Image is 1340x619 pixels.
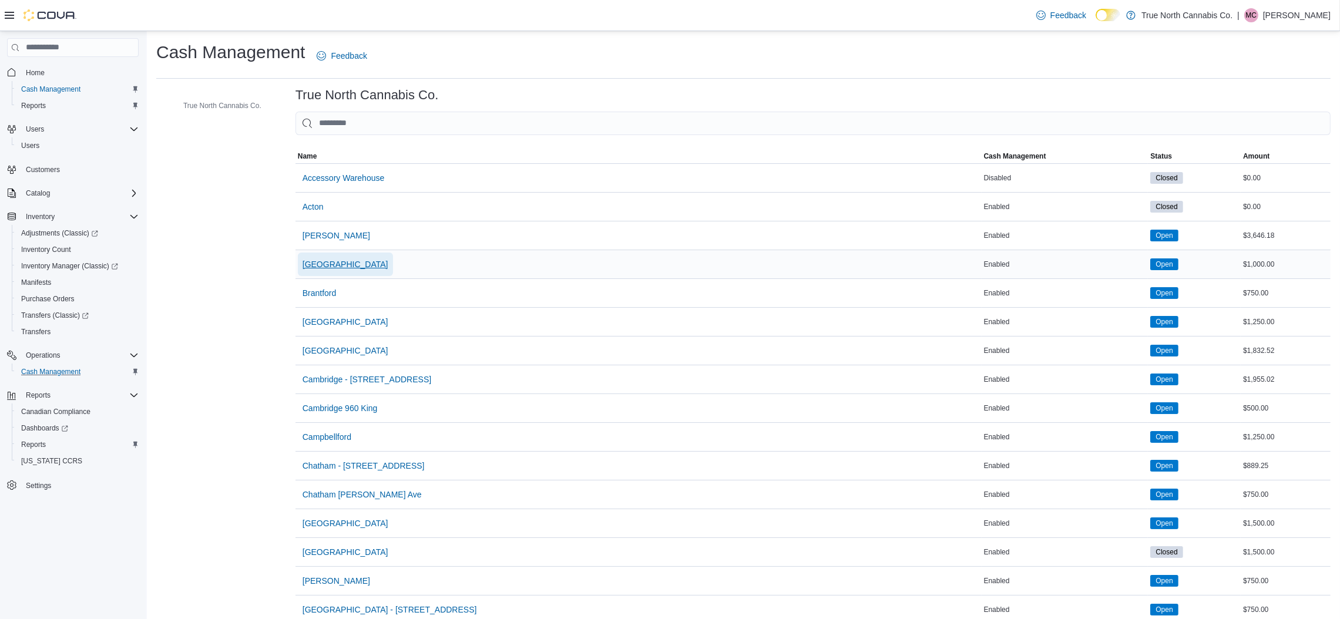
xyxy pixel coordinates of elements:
[21,210,139,224] span: Inventory
[21,66,49,80] a: Home
[21,163,65,177] a: Customers
[16,438,51,452] a: Reports
[21,423,68,433] span: Dashboards
[1156,374,1173,385] span: Open
[298,425,356,449] button: Campbellford
[1150,230,1178,241] span: Open
[26,189,50,198] span: Catalog
[1096,21,1096,22] span: Dark Mode
[21,327,51,337] span: Transfers
[1241,430,1331,444] div: $1,250.00
[23,9,76,21] img: Cova
[1150,374,1178,385] span: Open
[982,257,1148,271] div: Enabled
[2,64,143,81] button: Home
[298,195,328,218] button: Acton
[1150,402,1178,414] span: Open
[1150,345,1178,356] span: Open
[16,259,123,273] a: Inventory Manager (Classic)
[1263,8,1331,22] p: [PERSON_NAME]
[298,512,393,535] button: [GEOGRAPHIC_DATA]
[16,226,139,240] span: Adjustments (Classic)
[12,241,143,258] button: Inventory Count
[12,420,143,436] a: Dashboards
[298,569,375,593] button: [PERSON_NAME]
[12,225,143,241] a: Adjustments (Classic)
[21,294,75,304] span: Purchase Orders
[298,368,436,391] button: Cambridge - [STREET_ADDRESS]
[1096,9,1120,21] input: Dark Mode
[1148,149,1241,163] button: Status
[21,228,98,238] span: Adjustments (Classic)
[16,292,79,306] a: Purchase Orders
[298,483,426,506] button: Chatham [PERSON_NAME] Ave
[21,278,51,287] span: Manifests
[2,161,143,178] button: Customers
[982,545,1148,559] div: Enabled
[21,65,139,80] span: Home
[16,259,139,273] span: Inventory Manager (Classic)
[1150,546,1183,558] span: Closed
[21,388,139,402] span: Reports
[2,208,143,225] button: Inventory
[21,245,71,254] span: Inventory Count
[7,59,139,524] nav: Complex example
[1150,489,1178,500] span: Open
[1156,288,1173,298] span: Open
[12,81,143,97] button: Cash Management
[982,200,1148,214] div: Enabled
[303,604,477,615] span: [GEOGRAPHIC_DATA] - [STREET_ADDRESS]
[982,372,1148,386] div: Enabled
[21,477,139,492] span: Settings
[1156,173,1177,183] span: Closed
[16,99,139,113] span: Reports
[21,348,139,362] span: Operations
[12,97,143,114] button: Reports
[16,438,139,452] span: Reports
[1150,258,1178,270] span: Open
[982,401,1148,415] div: Enabled
[16,405,139,419] span: Canadian Compliance
[156,41,305,64] h1: Cash Management
[298,281,341,305] button: Brantford
[982,344,1148,358] div: Enabled
[298,224,375,247] button: [PERSON_NAME]
[21,186,139,200] span: Catalog
[1156,201,1177,212] span: Closed
[21,388,55,402] button: Reports
[21,367,80,376] span: Cash Management
[1243,152,1270,161] span: Amount
[1156,230,1173,241] span: Open
[984,152,1046,161] span: Cash Management
[1150,316,1178,328] span: Open
[982,286,1148,300] div: Enabled
[21,479,56,493] a: Settings
[295,149,982,163] button: Name
[16,99,51,113] a: Reports
[1156,345,1173,356] span: Open
[1150,201,1183,213] span: Closed
[303,172,385,184] span: Accessory Warehouse
[303,345,388,356] span: [GEOGRAPHIC_DATA]
[982,574,1148,588] div: Enabled
[982,487,1148,502] div: Enabled
[16,275,139,290] span: Manifests
[1241,315,1331,329] div: $1,250.00
[1150,431,1178,443] span: Open
[303,316,388,328] span: [GEOGRAPHIC_DATA]
[1241,149,1331,163] button: Amount
[12,307,143,324] a: Transfers (Classic)
[1241,372,1331,386] div: $1,955.02
[303,201,324,213] span: Acton
[1237,8,1240,22] p: |
[1241,401,1331,415] div: $500.00
[1156,489,1173,500] span: Open
[26,351,61,360] span: Operations
[12,364,143,380] button: Cash Management
[1241,257,1331,271] div: $1,000.00
[303,431,351,443] span: Campbellford
[16,421,73,435] a: Dashboards
[16,82,139,96] span: Cash Management
[1241,545,1331,559] div: $1,500.00
[303,287,337,299] span: Brantford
